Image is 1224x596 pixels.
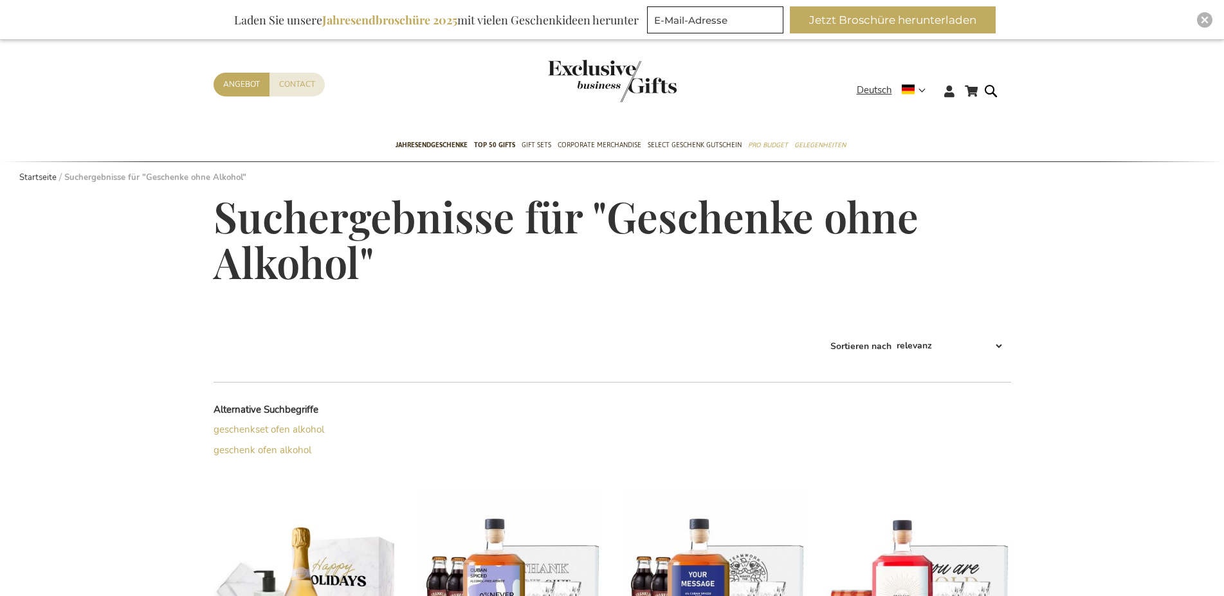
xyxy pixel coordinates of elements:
[214,73,269,96] a: Angebot
[558,138,641,152] span: Corporate Merchandise
[648,138,742,152] span: Select Geschenk Gutschein
[647,6,787,37] form: marketing offers and promotions
[748,130,788,162] a: Pro Budget
[647,6,783,33] input: E-Mail-Adresse
[228,6,644,33] div: Laden Sie unsere mit vielen Geschenkideen herunter
[794,138,846,152] span: Gelegenheiten
[558,130,641,162] a: Corporate Merchandise
[474,130,515,162] a: TOP 50 Gifts
[857,83,892,98] span: Deutsch
[269,73,325,96] a: Contact
[648,130,742,162] a: Select Geschenk Gutschein
[474,138,515,152] span: TOP 50 Gifts
[790,6,996,33] button: Jetzt Broschüre herunterladen
[1197,12,1212,28] div: Close
[748,138,788,152] span: Pro Budget
[214,423,324,436] a: geschenkset ofen alkohol
[1201,16,1209,24] img: Close
[396,138,468,152] span: Jahresendgeschenke
[522,138,551,152] span: Gift Sets
[830,339,891,352] label: Sortieren nach
[548,60,612,102] a: store logo
[794,130,846,162] a: Gelegenheiten
[64,172,246,183] strong: Suchergebnisse für "Geschenke ohne Alkohol"
[19,172,57,183] a: Startseite
[522,130,551,162] a: Gift Sets
[548,60,677,102] img: Exclusive Business gifts logo
[214,403,413,417] dt: Alternative Suchbegriffe
[396,130,468,162] a: Jahresendgeschenke
[322,12,457,28] b: Jahresendbroschüre 2025
[214,444,311,456] a: geschenk ofen alkohol
[214,188,918,290] span: Suchergebnisse für "Geschenke ohne Alkohol"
